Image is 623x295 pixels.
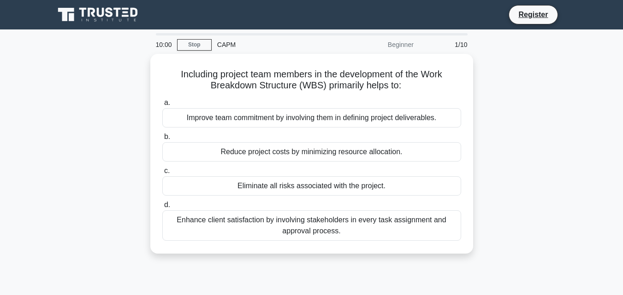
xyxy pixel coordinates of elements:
[162,176,461,196] div: Eliminate all risks associated with the project.
[162,108,461,127] div: Improve team commitment by involving them in defining project deliverables.
[164,133,170,140] span: b.
[419,35,473,54] div: 1/10
[164,167,170,174] span: c.
[162,210,461,241] div: Enhance client satisfaction by involving stakeholders in every task assignment and approval process.
[161,69,462,92] h5: Including project team members in the development of the Work Breakdown Structure (WBS) primarily...
[513,9,553,20] a: Register
[150,35,177,54] div: 10:00
[164,98,170,106] span: a.
[338,35,419,54] div: Beginner
[162,142,461,162] div: Reduce project costs by minimizing resource allocation.
[212,35,338,54] div: CAPM
[164,201,170,208] span: d.
[177,39,212,51] a: Stop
